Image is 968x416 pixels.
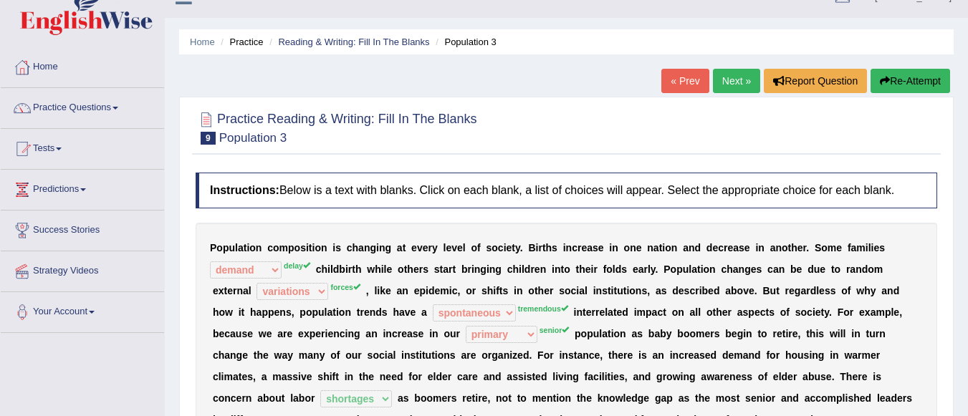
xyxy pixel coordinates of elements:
b: e [385,285,391,296]
b: o [868,263,874,275]
b: l [235,242,238,253]
b: n [856,263,862,275]
b: w [367,263,375,275]
b: d [524,263,531,275]
b: s [559,285,565,296]
b: f [477,242,481,253]
b: m [828,242,836,253]
b: s [434,263,440,275]
b: m [279,242,288,253]
b: i [871,242,874,253]
b: l [522,263,524,275]
b: l [585,285,588,296]
b: l [613,263,615,275]
b: , [457,285,460,296]
b: c [316,263,322,275]
a: « Prev [661,69,709,93]
b: c [718,242,724,253]
b: e [598,242,604,253]
b: u [814,263,820,275]
b: t [659,242,663,253]
b: h [538,285,545,296]
b: n [379,242,385,253]
b: e [708,285,714,296]
b: e [435,285,441,296]
b: i [381,263,384,275]
b: a [770,242,776,253]
b: i [519,263,522,275]
b: i [611,285,614,296]
b: n [630,242,636,253]
b: r [472,285,476,296]
b: g [370,242,376,253]
b: l [444,242,446,253]
b: e [581,242,587,253]
b: d [615,263,622,275]
b: k [380,285,385,296]
b: t [499,285,503,296]
b: i [514,285,517,296]
b: g [480,263,487,275]
b: i [306,242,309,253]
b: l [648,263,651,275]
b: t [404,263,408,275]
b: t [309,242,312,253]
b: a [851,242,857,253]
a: Tests [1,129,164,165]
b: n [566,242,572,253]
b: o [782,242,788,253]
b: b [339,263,345,275]
b: t [613,285,617,296]
b: c [767,263,773,275]
b: g [744,263,751,275]
b: r [578,242,581,253]
b: c [507,263,513,275]
b: d [714,285,720,296]
b: i [626,285,629,296]
b: h [513,263,519,275]
b: c [267,242,273,253]
b: n [671,242,678,253]
b: t [575,263,579,275]
b: n [489,263,496,275]
a: Predictions [1,170,164,205]
b: e [712,242,718,253]
b: e [751,263,757,275]
b: v [451,242,457,253]
b: e [636,242,642,253]
b: i [471,263,474,275]
b: g [385,242,391,253]
b: n [256,242,262,253]
b: s [300,242,306,253]
b: o [835,263,841,275]
b: y [432,242,438,253]
b: i [332,242,335,253]
b: d [862,263,868,275]
b: a [638,263,644,275]
b: f [496,285,499,296]
b: e [413,263,419,275]
b: n [402,285,408,296]
b: h [321,263,327,275]
li: Practice [217,35,263,49]
b: s [593,242,598,253]
small: Population 3 [219,131,287,145]
b: t [224,285,227,296]
b: s [423,263,428,275]
a: Success Stories [1,211,164,246]
b: s [602,285,608,296]
b: r [593,263,597,275]
b: a [773,263,779,275]
b: h [791,242,797,253]
b: i [327,263,330,275]
b: i [377,285,380,296]
b: r [538,242,542,253]
b: i [662,242,665,253]
b: t [831,263,835,275]
b: s [503,285,509,296]
b: P [210,242,216,253]
b: i [246,242,249,253]
b: r [803,242,807,253]
b: t [535,285,538,296]
b: e [507,242,512,253]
